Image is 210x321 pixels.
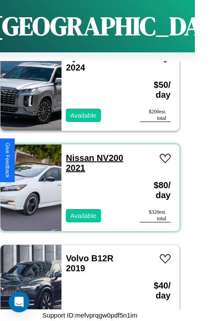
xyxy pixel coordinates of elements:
[140,172,171,209] h3: $ 80 / day
[140,209,171,222] div: $ 320 est. total
[66,153,123,173] a: Nissan NV200 2021
[4,143,10,178] div: Give Feedback
[66,53,124,72] a: Hyundai Kona 2024
[140,272,171,309] h3: $ 40 / day
[140,109,171,122] div: $ 200 est. total
[42,309,137,321] p: Support ID: mefvprqgw0pdf5n1im
[140,71,171,109] h3: $ 50 / day
[66,254,113,273] a: Volvo B12R 2019
[70,109,97,121] p: Available
[70,210,97,221] p: Available
[9,292,29,312] div: Open Intercom Messenger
